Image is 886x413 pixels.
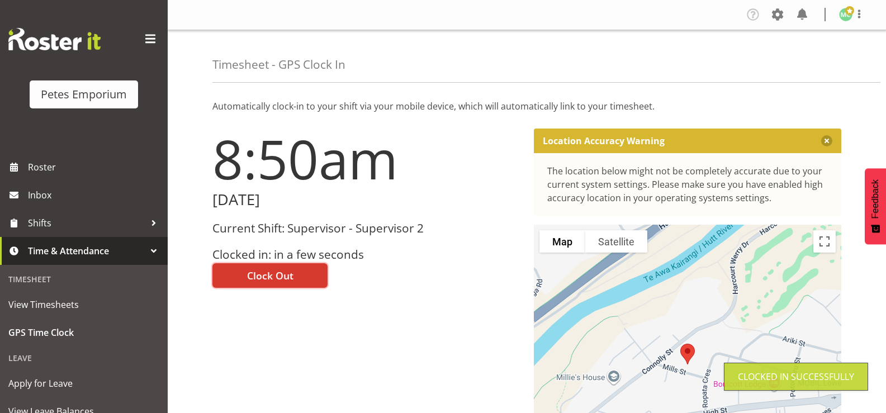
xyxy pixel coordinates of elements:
h3: Clocked in: in a few seconds [212,248,520,261]
span: Time & Attendance [28,243,145,259]
button: Close message [821,135,832,146]
a: View Timesheets [3,291,165,319]
p: Location Accuracy Warning [543,135,665,146]
a: Apply for Leave [3,369,165,397]
span: Inbox [28,187,162,203]
div: The location below might not be completely accurate due to your current system settings. Please m... [547,164,828,205]
span: Roster [28,159,162,175]
button: Clock Out [212,263,328,288]
span: Apply for Leave [8,375,159,392]
button: Show satellite imagery [585,230,647,253]
img: Rosterit website logo [8,28,101,50]
div: Clocked in Successfully [738,370,854,383]
div: Timesheet [3,268,165,291]
a: GPS Time Clock [3,319,165,346]
span: Clock Out [247,268,293,283]
button: Feedback - Show survey [865,168,886,244]
span: Feedback [870,179,880,219]
h1: 8:50am [212,129,520,189]
p: Automatically clock-in to your shift via your mobile device, which will automatically link to you... [212,99,841,113]
h3: Current Shift: Supervisor - Supervisor 2 [212,222,520,235]
span: View Timesheets [8,296,159,313]
button: Show street map [539,230,585,253]
h4: Timesheet - GPS Clock In [212,58,345,71]
img: melissa-cowen2635.jpg [839,8,852,21]
div: Petes Emporium [41,86,127,103]
div: Leave [3,346,165,369]
h2: [DATE] [212,191,520,208]
span: Shifts [28,215,145,231]
button: Toggle fullscreen view [813,230,836,253]
span: GPS Time Clock [8,324,159,341]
